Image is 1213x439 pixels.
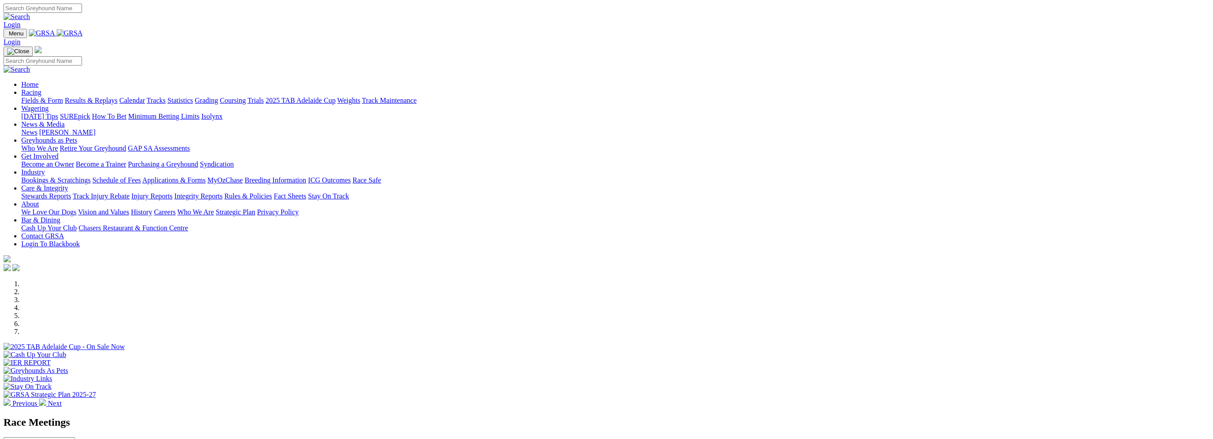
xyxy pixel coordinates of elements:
div: Racing [21,97,1209,105]
a: Breeding Information [245,176,306,184]
a: Chasers Restaurant & Function Centre [78,224,188,232]
a: Login To Blackbook [21,240,80,248]
h2: Race Meetings [4,416,1209,428]
a: [PERSON_NAME] [39,128,95,136]
a: Privacy Policy [257,208,299,216]
a: Bookings & Scratchings [21,176,90,184]
a: Industry [21,168,45,176]
a: Retire Your Greyhound [60,144,126,152]
a: Login [4,38,20,46]
a: Track Maintenance [362,97,417,104]
a: Get Involved [21,152,59,160]
a: Race Safe [352,176,381,184]
a: News [21,128,37,136]
a: Careers [154,208,176,216]
a: Weights [337,97,360,104]
a: Purchasing a Greyhound [128,160,198,168]
input: Search [4,56,82,66]
a: Stewards Reports [21,192,71,200]
a: Contact GRSA [21,232,64,240]
img: Cash Up Your Club [4,351,66,359]
a: Schedule of Fees [92,176,140,184]
div: Wagering [21,113,1209,120]
a: Home [21,81,39,88]
a: Become an Owner [21,160,74,168]
input: Search [4,4,82,13]
a: We Love Our Dogs [21,208,76,216]
span: Previous [12,400,37,407]
button: Toggle navigation [4,29,27,38]
a: Cash Up Your Club [21,224,77,232]
div: Care & Integrity [21,192,1209,200]
a: Injury Reports [131,192,172,200]
a: Racing [21,89,41,96]
a: Who We Are [21,144,58,152]
img: logo-grsa-white.png [4,255,11,262]
a: Strategic Plan [216,208,255,216]
a: Who We Are [177,208,214,216]
a: [DATE] Tips [21,113,58,120]
img: GRSA Strategic Plan 2025-27 [4,391,96,399]
a: Grading [195,97,218,104]
a: Bar & Dining [21,216,60,224]
img: facebook.svg [4,264,11,271]
img: GRSA [57,29,83,37]
div: Greyhounds as Pets [21,144,1209,152]
a: Minimum Betting Limits [128,113,199,120]
a: Results & Replays [65,97,117,104]
a: GAP SA Assessments [128,144,190,152]
div: About [21,208,1209,216]
a: SUREpick [60,113,90,120]
div: Industry [21,176,1209,184]
a: Wagering [21,105,49,112]
img: Search [4,13,30,21]
a: Trials [247,97,264,104]
a: Vision and Values [78,208,129,216]
a: Isolynx [201,113,222,120]
img: chevron-left-pager-white.svg [4,399,11,406]
img: Industry Links [4,375,52,383]
a: Previous [4,400,39,407]
a: Fields & Form [21,97,63,104]
a: Become a Trainer [76,160,126,168]
img: Close [7,48,29,55]
a: Fact Sheets [274,192,306,200]
a: News & Media [21,120,65,128]
a: Statistics [168,97,193,104]
span: Menu [9,30,23,37]
img: IER REPORT [4,359,51,367]
a: MyOzChase [207,176,243,184]
div: News & Media [21,128,1209,136]
a: Applications & Forms [142,176,206,184]
a: Calendar [119,97,145,104]
img: chevron-right-pager-white.svg [39,399,46,406]
a: Syndication [200,160,234,168]
a: 2025 TAB Adelaide Cup [265,97,335,104]
img: Greyhounds As Pets [4,367,68,375]
a: About [21,200,39,208]
a: History [131,208,152,216]
img: Stay On Track [4,383,51,391]
img: Search [4,66,30,74]
a: ICG Outcomes [308,176,351,184]
a: How To Bet [92,113,127,120]
a: Stay On Track [308,192,349,200]
span: Next [48,400,62,407]
a: Rules & Policies [224,192,272,200]
a: Tracks [147,97,166,104]
div: Get Involved [21,160,1209,168]
a: Next [39,400,62,407]
img: GRSA [29,29,55,37]
img: 2025 TAB Adelaide Cup - On Sale Now [4,343,125,351]
a: Track Injury Rebate [73,192,129,200]
img: twitter.svg [12,264,20,271]
a: Coursing [220,97,246,104]
button: Toggle navigation [4,47,33,56]
a: Integrity Reports [174,192,222,200]
a: Login [4,21,20,28]
img: logo-grsa-white.png [35,46,42,53]
a: Greyhounds as Pets [21,136,77,144]
div: Bar & Dining [21,224,1209,232]
a: Care & Integrity [21,184,68,192]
